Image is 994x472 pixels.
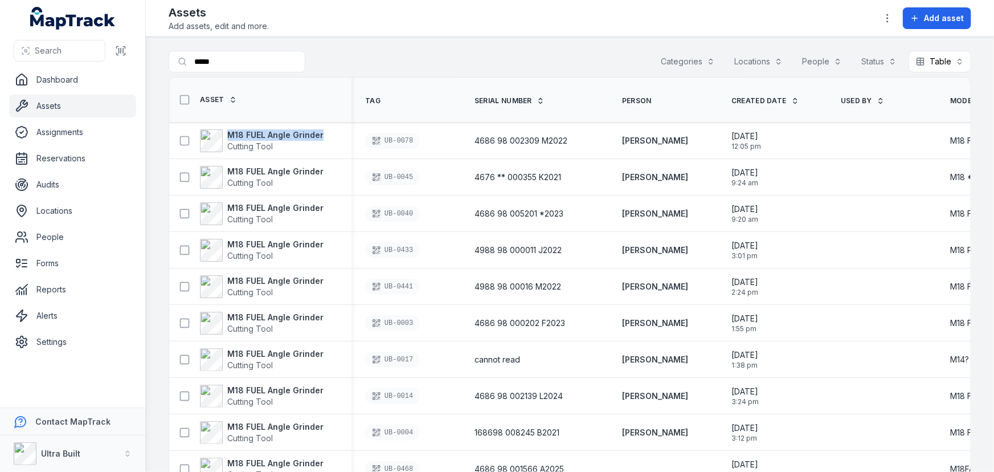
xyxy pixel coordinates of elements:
a: [PERSON_NAME] [622,172,688,183]
div: UB-0004 [365,425,420,441]
span: cannot read [474,354,520,365]
div: UB-0040 [365,206,420,222]
button: People [795,51,849,72]
span: 4988 98 00016 M2022 [474,281,561,292]
a: M18 FUEL Angle GrinderCutting Tool [200,312,324,335]
span: 4686 98 002139 L2024 [474,390,563,402]
strong: Contact MapTrack [35,417,111,426]
strong: M18 FUEL Angle Grinder [227,129,324,141]
span: 12:05 pm [731,142,761,151]
button: Categories [653,51,722,72]
span: 3:12 pm [731,434,758,443]
a: M18 FUEL Angle GrinderCutting Tool [200,202,324,225]
div: UB-0017 [365,352,420,368]
a: Settings [9,331,136,353]
a: Dashboard [9,68,136,91]
a: [PERSON_NAME] [622,245,688,256]
div: UB-0014 [365,388,420,404]
time: 31/07/2025, 9:24:59 am [731,167,758,188]
span: 2:24 pm [731,288,758,297]
div: UB-0441 [365,279,420,295]
button: Table [909,51,971,72]
strong: Ultra Built [41,449,80,458]
span: USED BY [841,96,872,105]
a: Locations [9,200,136,222]
time: 10/07/2025, 2:24:41 pm [731,276,758,297]
time: 14/07/2025, 3:01:41 pm [731,240,758,261]
span: Created Date [731,96,787,105]
span: 3:24 pm [731,397,759,406]
time: 07/07/2025, 3:24:34 pm [731,386,759,406]
span: Cutting Tool [227,287,273,297]
span: 9:24 am [731,178,758,188]
a: Reports [9,278,136,301]
a: M18 FUEL Angle GrinderCutting Tool [200,239,324,262]
span: M14? [950,354,969,365]
strong: M18 FUEL Angle Grinder [227,348,324,360]
a: Serial Number [474,96,545,105]
span: 168698 008245 B2021 [474,427,559,438]
span: Add assets, edit and more. [169,21,269,32]
a: [PERSON_NAME] [622,318,688,329]
span: Cutting Tool [227,141,273,151]
span: 4686 98 002309 M2022 [474,135,567,147]
span: Asset [200,95,224,104]
span: [DATE] [731,459,758,470]
strong: M18 FUEL Angle Grinder [227,239,324,250]
strong: M18 FUEL Angle Grinder [227,202,324,214]
span: [DATE] [731,240,758,251]
div: UB-0045 [365,169,420,185]
h2: Assets [169,5,269,21]
a: USED BY [841,96,885,105]
a: Asset [200,95,237,104]
a: [PERSON_NAME] [622,208,688,219]
span: Model [950,96,976,105]
span: [DATE] [731,349,758,361]
button: Status [854,51,904,72]
span: Tag [365,96,381,105]
span: [DATE] [731,422,758,434]
a: Model [950,96,989,105]
span: 3:01 pm [731,251,758,261]
a: M18 FUEL Angle GrinderCutting Tool [200,385,324,408]
time: 31/07/2025, 9:20:34 am [731,204,758,224]
span: [DATE] [731,204,758,215]
a: Assets [9,95,136,117]
strong: M18 FUEL Angle Grinder [227,458,324,469]
strong: M18 FUEL Angle Grinder [227,312,324,323]
span: Cutting Tool [227,324,273,333]
strong: [PERSON_NAME] [622,427,688,438]
time: 07/07/2025, 3:12:02 pm [731,422,758,443]
span: Cutting Tool [227,178,273,188]
strong: M18 FUEL Angle Grinder [227,421,324,433]
span: Cutting Tool [227,251,273,261]
span: 4686 98 000202 F2023 [474,318,565,329]
span: Cutting Tool [227,433,273,443]
a: [PERSON_NAME] [622,354,688,365]
strong: M18 FUEL Angle Grinder [227,275,324,287]
a: Reservations [9,147,136,170]
a: MapTrack [30,7,116,30]
a: M18 FUEL Angle GrinderCutting Tool [200,421,324,444]
span: [DATE] [731,276,758,288]
button: Search [14,40,105,62]
time: 05/08/2025, 12:05:44 pm [731,131,761,151]
span: Person [622,96,652,105]
a: Alerts [9,304,136,327]
button: Locations [727,51,790,72]
strong: [PERSON_NAME] [622,281,688,292]
strong: [PERSON_NAME] [622,135,688,147]
span: 1:55 pm [731,324,758,333]
span: 1:38 pm [731,361,758,370]
time: 08/07/2025, 1:55:53 pm [731,313,758,333]
span: [DATE] [731,167,758,178]
span: Search [35,45,62,56]
a: Assignments [9,121,136,144]
strong: [PERSON_NAME] [622,390,688,402]
a: Audits [9,173,136,196]
a: M18 FUEL Angle GrinderCutting Tool [200,129,324,152]
span: 4988 98 000011 J2022 [474,245,562,256]
span: [DATE] [731,386,759,397]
